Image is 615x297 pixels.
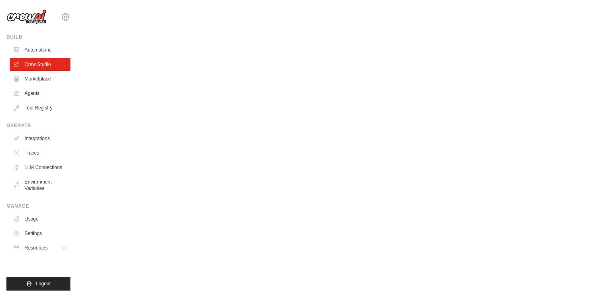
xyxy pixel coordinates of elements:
a: Usage [10,212,70,225]
a: Crew Studio [10,58,70,71]
a: Tool Registry [10,101,70,114]
button: Resources [10,241,70,254]
img: Logo [6,9,47,25]
a: Traces [10,146,70,159]
a: Settings [10,227,70,240]
div: Manage [6,203,70,209]
span: Logout [36,280,51,287]
a: LLM Connections [10,161,70,174]
a: Agents [10,87,70,100]
a: Integrations [10,132,70,145]
a: Automations [10,43,70,56]
div: Operate [6,122,70,129]
a: Environment Variables [10,175,70,195]
div: Build [6,34,70,40]
button: Logout [6,277,70,291]
span: Resources [25,245,47,251]
a: Marketplace [10,72,70,85]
